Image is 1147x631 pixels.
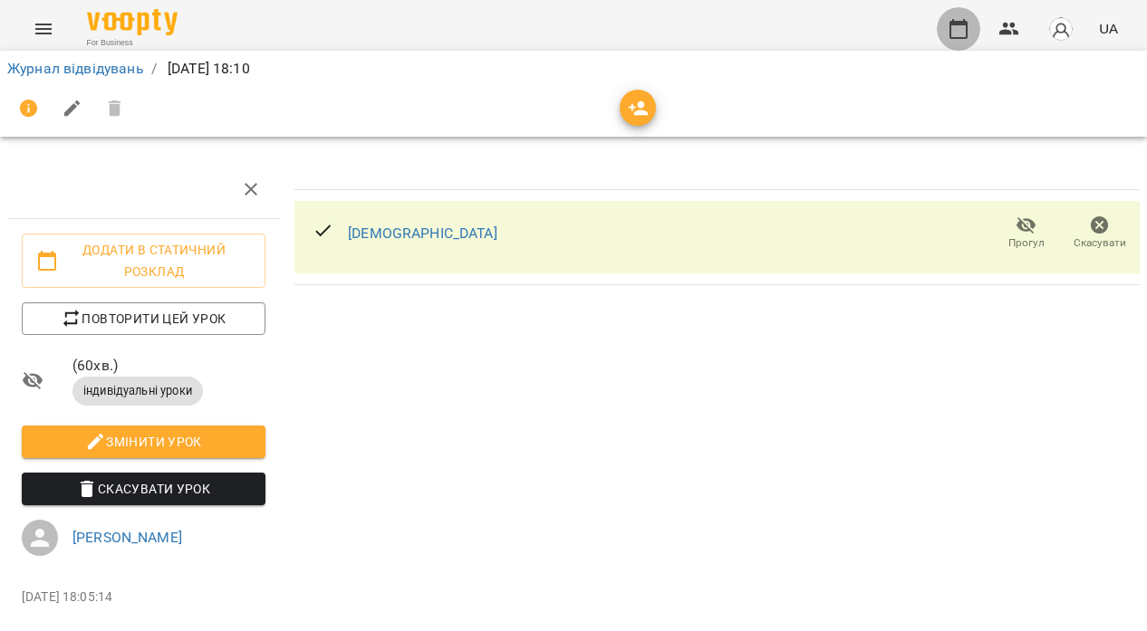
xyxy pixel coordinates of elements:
button: Menu [22,7,65,51]
button: Скасувати Урок [22,473,265,505]
nav: breadcrumb [7,58,1140,80]
button: Скасувати [1063,208,1136,259]
button: Прогул [989,208,1063,259]
span: Прогул [1008,235,1045,251]
a: [DEMOGRAPHIC_DATA] [348,225,497,242]
button: UA [1092,12,1125,45]
img: avatar_s.png [1048,16,1074,42]
span: UA [1099,19,1118,38]
li: / [151,58,157,80]
span: Скасувати Урок [36,478,251,500]
img: Voopty Logo [87,9,178,35]
span: ( 60 хв. ) [72,355,265,377]
button: Змінити урок [22,425,265,458]
a: [PERSON_NAME] [72,529,182,546]
span: Додати в статичний розклад [36,239,251,282]
span: індивідуальні уроки [72,383,203,399]
p: [DATE] 18:10 [164,58,250,80]
p: [DATE] 18:05:14 [22,588,265,607]
button: Додати в статичний розклад [22,234,265,288]
span: Повторити цей урок [36,308,251,330]
span: For Business [87,37,178,49]
span: Скасувати [1074,235,1126,251]
span: Змінити урок [36,431,251,453]
button: Повторити цей урок [22,302,265,335]
a: Журнал відвідувань [7,60,144,77]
